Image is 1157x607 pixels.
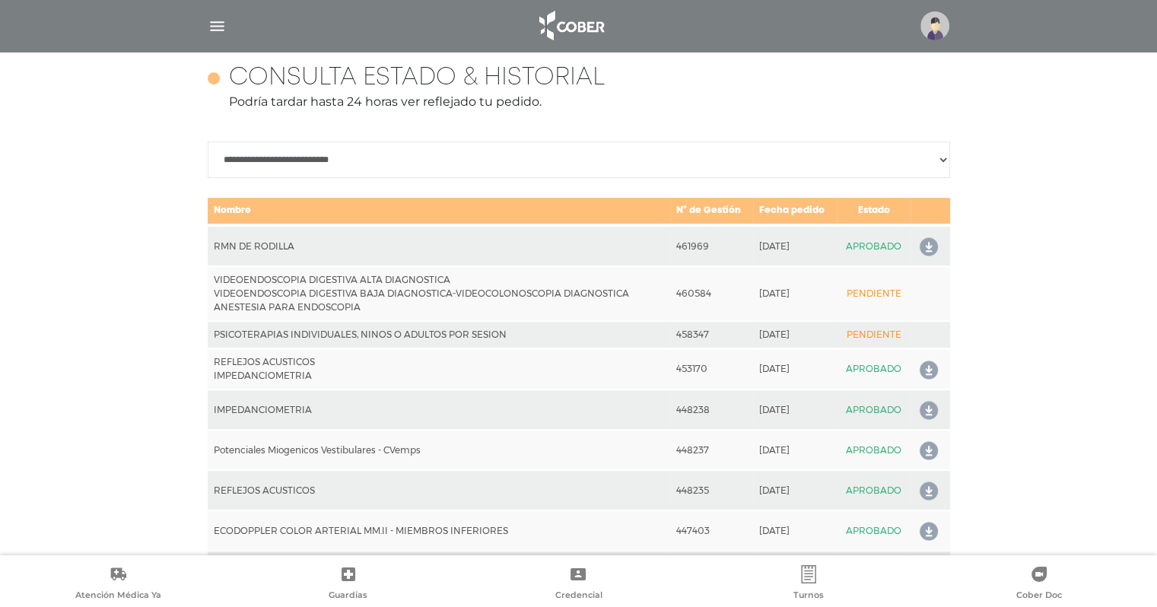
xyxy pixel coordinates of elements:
[837,266,910,321] td: PENDIENTE
[837,389,910,430] td: APROBADO
[329,590,367,603] span: Guardias
[670,266,753,321] td: 460584
[208,510,670,551] td: ECODOPPLER COLOR ARTERIAL MM.II - MIEMBROS INFERIORES
[837,321,910,348] td: PENDIENTE
[208,551,670,592] td: ELECTROMIOGRAMA MIEMBROS SUPERIORES O INFERIORES O FACIAL ELECTROMIOGRAMA CON VELOCIDAD DE CONDUC...
[923,565,1154,604] a: Cober Doc
[208,225,670,266] td: RMN DE RODILLA
[555,590,602,603] span: Credencial
[3,565,234,604] a: Atención Médica Ya
[753,348,837,389] td: [DATE]
[753,389,837,430] td: [DATE]
[75,590,161,603] span: Atención Médica Ya
[670,551,753,592] td: 446511
[837,197,910,225] td: Estado
[670,389,753,430] td: 448238
[753,430,837,470] td: [DATE]
[793,590,824,603] span: Turnos
[670,348,753,389] td: 453170
[208,348,670,389] td: REFLEJOS ACUSTICOS IMPEDANCIOMETRIA
[694,565,924,604] a: Turnos
[1016,590,1062,603] span: Cober Doc
[753,470,837,510] td: [DATE]
[670,321,753,348] td: 458347
[670,510,753,551] td: 447403
[208,17,227,36] img: Cober_menu-lines-white.svg
[753,197,837,225] td: Fecha pedido
[753,266,837,321] td: [DATE]
[753,510,837,551] td: [DATE]
[229,64,605,93] h4: Consulta estado & historial
[670,430,753,470] td: 448237
[670,470,753,510] td: 448235
[208,470,670,510] td: REFLEJOS ACUSTICOS
[208,389,670,430] td: IMPEDANCIOMETRIA
[753,321,837,348] td: [DATE]
[670,197,753,225] td: N° de Gestión
[531,8,611,44] img: logo_cober_home-white.png
[753,551,837,592] td: [DATE]
[208,321,670,348] td: PSICOTERAPIAS INDIVIDUALES, NINOS O ADULTOS POR SESION
[208,93,950,111] p: Podría tardar hasta 24 horas ver reflejado tu pedido.
[234,565,464,604] a: Guardias
[463,565,694,604] a: Credencial
[837,225,910,266] td: APROBADO
[208,266,670,321] td: VIDEOENDOSCOPIA DIGESTIVA ALTA DIAGNOSTICA VIDEOENDOSCOPIA DIGESTIVA BAJA DIAGNOSTICA-VIDEOCOLONO...
[837,470,910,510] td: APROBADO
[837,551,910,592] td: APROBADO
[208,197,670,225] td: Nombre
[837,348,910,389] td: APROBADO
[208,430,670,470] td: Potenciales Miogenicos Vestibulares - CVemps
[837,430,910,470] td: APROBADO
[837,510,910,551] td: APROBADO
[753,225,837,266] td: [DATE]
[670,225,753,266] td: 461969
[920,11,949,40] img: profile-placeholder.svg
